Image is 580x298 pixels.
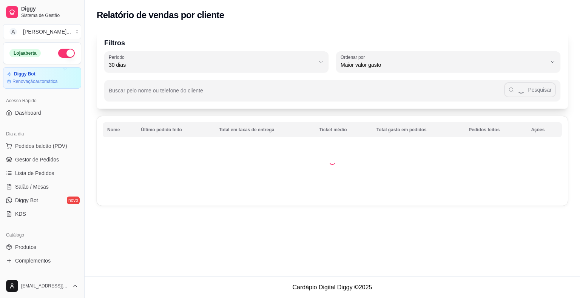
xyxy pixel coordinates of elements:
[3,95,81,107] div: Acesso Rápido
[15,169,54,177] span: Lista de Pedidos
[3,67,81,89] a: Diggy BotRenovaçãoautomática
[3,241,81,253] a: Produtos
[15,243,36,251] span: Produtos
[15,257,51,264] span: Complementos
[109,54,127,60] label: Período
[58,49,75,58] button: Alterar Status
[15,210,26,218] span: KDS
[3,24,81,39] button: Select a team
[21,283,69,289] span: [EMAIL_ADDRESS][DOMAIN_NAME]
[3,255,81,267] a: Complementos
[329,157,336,165] div: Loading
[109,90,504,97] input: Buscar pelo nome ou telefone do cliente
[336,51,560,72] button: Ordenar porMaior valor gasto
[109,61,315,69] span: 30 dias
[15,156,59,163] span: Gestor de Pedidos
[3,167,81,179] a: Lista de Pedidos
[3,208,81,220] a: KDS
[9,28,17,35] span: A
[3,181,81,193] a: Salão / Mesas
[15,197,38,204] span: Diggy Bot
[21,12,78,18] span: Sistema de Gestão
[21,6,78,12] span: Diggy
[23,28,71,35] div: [PERSON_NAME] ...
[9,49,41,57] div: Loja aberta
[14,71,35,77] article: Diggy Bot
[341,54,367,60] label: Ordenar por
[104,51,329,72] button: Período30 dias
[3,154,81,166] a: Gestor de Pedidos
[3,107,81,119] a: Dashboard
[15,142,67,150] span: Pedidos balcão (PDV)
[97,9,224,21] h2: Relatório de vendas por cliente
[3,194,81,206] a: Diggy Botnovo
[85,276,580,298] footer: Cardápio Digital Diggy © 2025
[12,78,57,84] article: Renovação automática
[3,3,81,21] a: DiggySistema de Gestão
[15,109,41,117] span: Dashboard
[3,128,81,140] div: Dia a dia
[341,61,547,69] span: Maior valor gasto
[104,38,560,48] p: Filtros
[15,183,49,190] span: Salão / Mesas
[3,277,81,295] button: [EMAIL_ADDRESS][DOMAIN_NAME]
[3,140,81,152] button: Pedidos balcão (PDV)
[3,229,81,241] div: Catálogo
